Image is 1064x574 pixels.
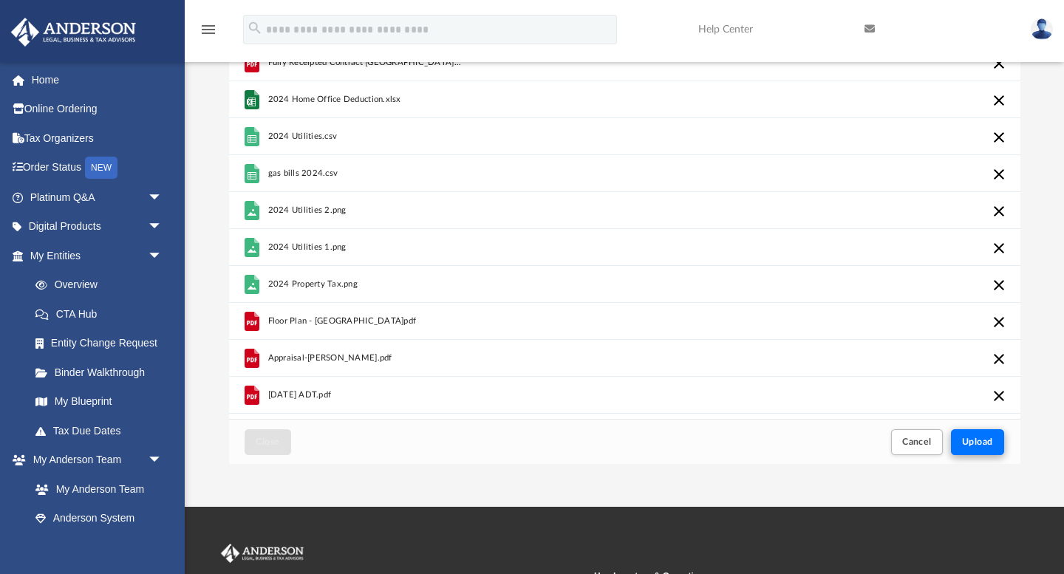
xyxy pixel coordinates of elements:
[21,358,185,387] a: Binder Walkthrough
[990,350,1008,368] button: Cancel this upload
[267,131,337,141] span: 2024 Utilities.csv
[267,95,400,104] span: 2024 Home Office Deduction.xlsx
[1031,18,1053,40] img: User Pic
[990,165,1008,183] button: Cancel this upload
[891,429,943,455] button: Cancel
[10,241,185,270] a: My Entitiesarrow_drop_down
[21,270,185,300] a: Overview
[256,437,279,446] span: Close
[951,429,1004,455] button: Upload
[267,316,416,326] span: Floor Plan - [GEOGRAPHIC_DATA]pdf
[85,157,117,179] div: NEW
[10,95,185,124] a: Online Ordering
[218,544,307,563] img: Anderson Advisors Platinum Portal
[267,205,346,215] span: 2024 Utilities 2.png
[10,182,185,212] a: Platinum Q&Aarrow_drop_down
[267,58,462,67] span: Fully Receipted Contract [GEOGRAPHIC_DATA]pdf
[267,390,331,400] span: [DATE] ADT.pdf
[990,92,1008,109] button: Cancel this upload
[21,329,185,358] a: Entity Change Request
[10,212,185,242] a: Digital Productsarrow_drop_down
[199,28,217,38] a: menu
[21,416,185,445] a: Tax Due Dates
[10,65,185,95] a: Home
[199,21,217,38] i: menu
[990,313,1008,331] button: Cancel this upload
[148,212,177,242] span: arrow_drop_down
[962,437,993,446] span: Upload
[148,182,177,213] span: arrow_drop_down
[990,129,1008,146] button: Cancel this upload
[245,429,290,455] button: Close
[148,241,177,271] span: arrow_drop_down
[10,153,185,183] a: Order StatusNEW
[990,239,1008,257] button: Cancel this upload
[148,445,177,476] span: arrow_drop_down
[10,123,185,153] a: Tax Organizers
[10,445,177,475] a: My Anderson Teamarrow_drop_down
[902,437,932,446] span: Cancel
[267,279,358,289] span: 2024 Property Tax.png
[990,276,1008,294] button: Cancel this upload
[21,504,177,533] a: Anderson System
[990,55,1008,72] button: Cancel this upload
[229,44,1020,465] div: Upload
[267,168,338,178] span: gas bills 2024.csv
[990,387,1008,405] button: Cancel this upload
[21,474,170,504] a: My Anderson Team
[267,353,392,363] span: Appraisal-[PERSON_NAME].pdf
[21,299,185,329] a: CTA Hub
[229,44,1020,420] div: grid
[21,387,177,417] a: My Blueprint
[990,202,1008,220] button: Cancel this upload
[267,242,346,252] span: 2024 Utilities 1.png
[7,18,140,47] img: Anderson Advisors Platinum Portal
[247,20,263,36] i: search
